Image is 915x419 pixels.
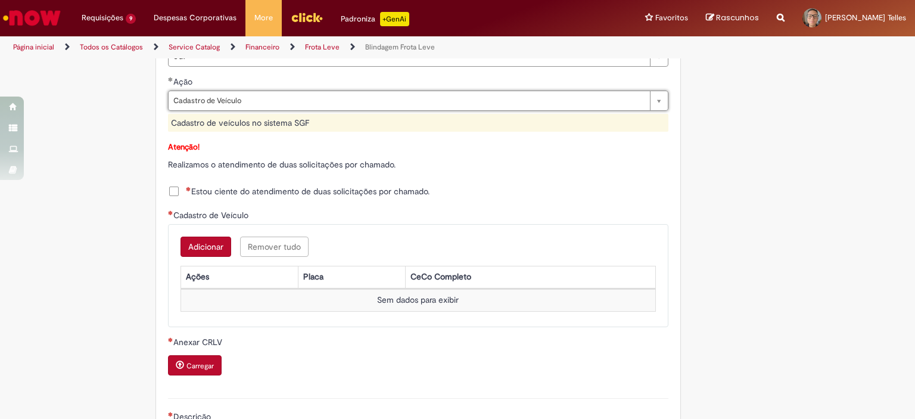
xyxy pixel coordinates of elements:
[168,337,173,342] span: Necessários
[254,12,273,24] span: More
[180,289,655,311] td: Sem dados para exibir
[706,13,759,24] a: Rascunhos
[126,14,136,24] span: 9
[173,76,195,87] span: Ação
[154,12,236,24] span: Despesas Corporativas
[186,361,214,371] small: Carregar
[365,42,435,52] a: Blindagem Frota Leve
[168,412,173,417] span: Necessários
[825,13,906,23] span: [PERSON_NAME] Telles
[655,12,688,24] span: Favoritos
[13,42,54,52] a: Página inicial
[180,237,231,257] button: Add a row for Cadastro de Veículo
[298,266,406,288] th: Placa
[173,337,225,347] span: Anexar CRLV
[406,266,656,288] th: CeCo Completo
[186,185,430,197] span: Estou ciente do atendimento de duas solicitações por chamado.
[168,77,173,82] span: Obrigatório Preenchido
[245,42,279,52] a: Financeiro
[305,42,340,52] a: Frota Leve
[168,159,668,170] p: Realizamos o atendimento de duas solicitações por chamado.
[173,210,251,221] span: Cadastro de Veículo
[341,12,409,26] div: Padroniza
[173,91,644,110] span: Cadastro de Veículo
[82,12,123,24] span: Requisições
[380,12,409,26] p: +GenAi
[180,266,298,288] th: Ações
[9,36,601,58] ul: Trilhas de página
[169,42,220,52] a: Service Catalog
[168,210,173,215] span: Necessários
[168,114,668,132] div: Cadastro de veículos no sistema SGF
[80,42,143,52] a: Todos os Catálogos
[186,187,191,191] span: Necessários
[168,142,200,152] strong: Atenção!
[291,8,323,26] img: click_logo_yellow_360x200.png
[1,6,63,30] img: ServiceNow
[168,355,222,375] button: Carregar anexo de Anexar CRLV Required
[716,12,759,23] span: Rascunhos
